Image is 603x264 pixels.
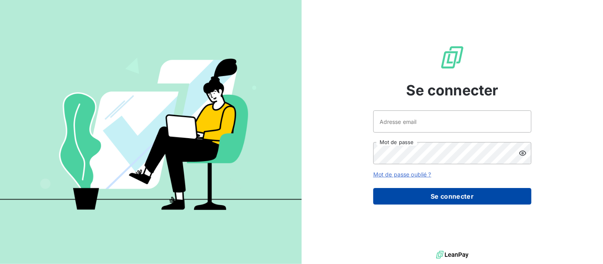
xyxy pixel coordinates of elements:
img: Logo LeanPay [440,45,465,70]
a: Mot de passe oublié ? [373,171,431,178]
img: logo [436,249,469,261]
button: Se connecter [373,188,531,205]
span: Se connecter [406,80,499,101]
input: placeholder [373,110,531,133]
